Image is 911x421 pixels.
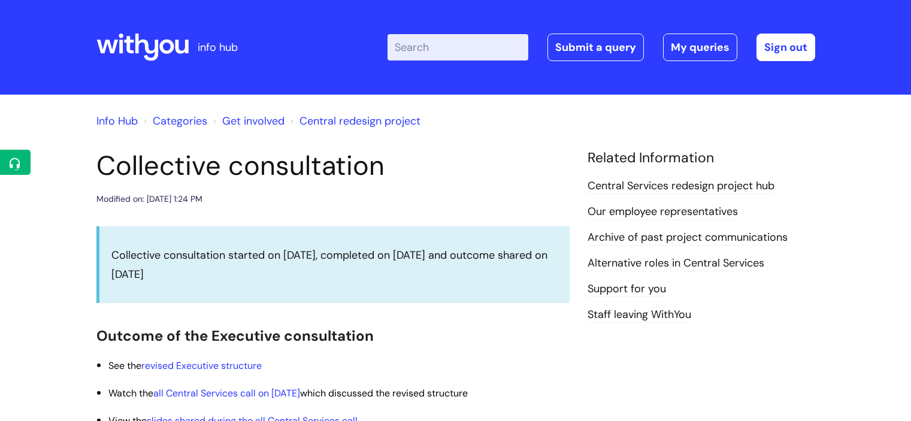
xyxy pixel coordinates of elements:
[588,307,691,323] a: Staff leaving WithYou
[96,114,138,128] a: Info Hub
[153,114,207,128] a: Categories
[141,111,207,131] li: Solution home
[299,114,420,128] a: Central redesign project
[663,34,737,61] a: My queries
[96,192,202,207] div: Modified on: [DATE] 1:24 PM
[388,34,528,60] input: Search
[111,246,558,284] p: Collective consultation started on [DATE], completed on [DATE] and outcome shared on [DATE]
[210,111,285,131] li: Get involved
[198,38,238,57] p: info hub
[588,204,738,220] a: Our employee representatives
[588,230,788,246] a: Archive of past project communications
[108,359,262,372] span: See the
[153,387,300,399] a: all Central Services call on [DATE]
[547,34,644,61] a: Submit a query
[222,114,285,128] a: Get involved
[588,256,764,271] a: Alternative roles in Central Services
[108,387,468,399] span: Watch the which discussed the revised structure
[756,34,815,61] a: Sign out
[588,281,666,297] a: Support for you
[287,111,420,131] li: Central redesign project
[141,359,262,372] a: revised Executive structure
[588,178,774,194] a: Central Services redesign project hub
[588,150,815,166] h4: Related Information
[388,34,815,61] div: | -
[96,326,374,345] span: Outcome of the Executive consultation
[96,150,570,182] h1: Collective consultation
